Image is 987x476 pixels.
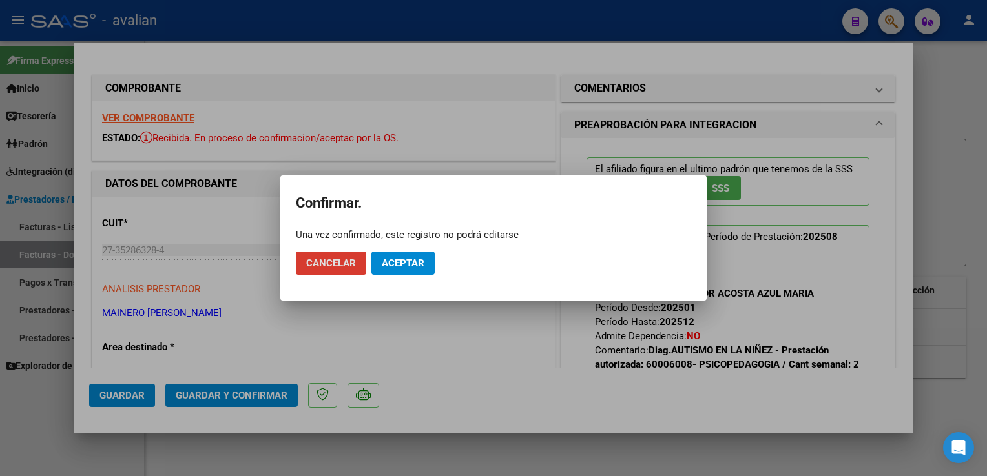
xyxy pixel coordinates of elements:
[382,257,424,269] span: Aceptar
[306,257,356,269] span: Cancelar
[943,432,974,463] div: Open Intercom Messenger
[371,252,435,275] button: Aceptar
[296,252,366,275] button: Cancelar
[296,191,691,215] h2: Confirmar.
[296,228,691,241] div: Una vez confirmado, este registro no podrá editarse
